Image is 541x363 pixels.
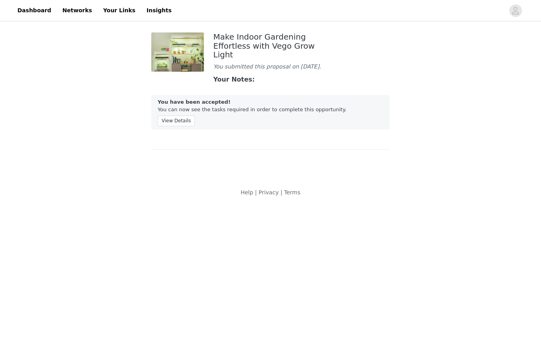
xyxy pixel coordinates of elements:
[213,32,328,59] div: Make Indoor Gardening Effortless with Vego Grow Light
[158,99,230,105] strong: You have been accepted!
[151,95,390,129] div: You can now see the tasks required in order to complete this opportunity.
[255,189,257,196] span: |
[13,2,56,19] a: Dashboard
[213,63,328,71] div: You submitted this proposal on [DATE].
[512,4,519,17] div: avatar
[57,2,97,19] a: Networks
[158,116,195,122] a: View Details
[240,189,253,196] a: Help
[142,2,176,19] a: Insights
[158,116,195,126] button: View Details
[98,2,140,19] a: Your Links
[284,189,300,196] a: Terms
[259,189,279,196] a: Privacy
[213,76,255,83] strong: Your Notes:
[151,32,204,72] img: 37f3b379-a0e5-4bf0-877d-46a2ee7e5423.jpg
[280,189,282,196] span: |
